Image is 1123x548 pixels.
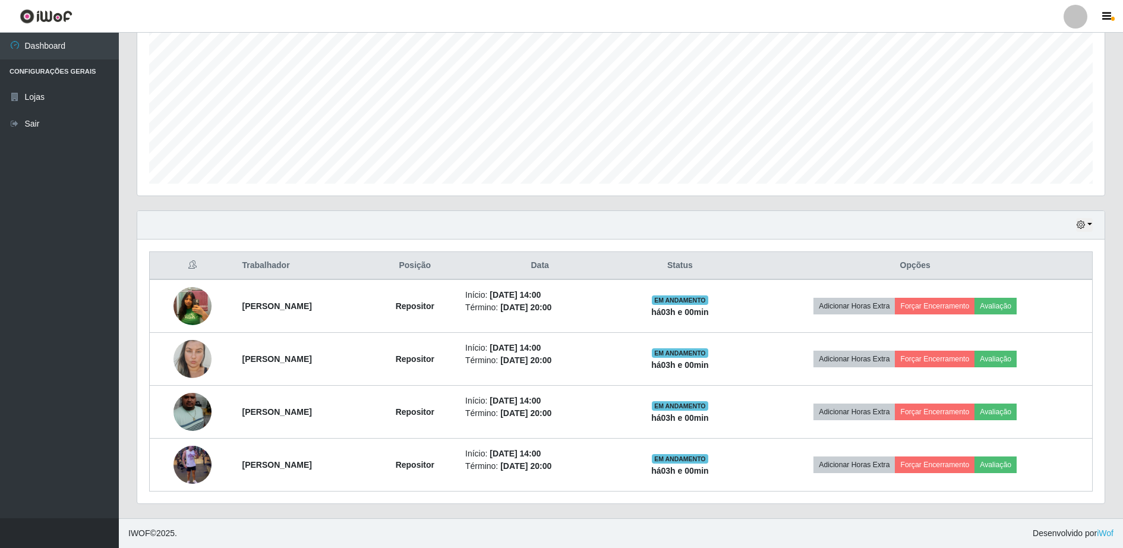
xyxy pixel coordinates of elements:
button: Forçar Encerramento [895,456,974,473]
time: [DATE] 20:00 [500,408,551,418]
time: [DATE] 20:00 [500,461,551,471]
time: [DATE] 14:00 [490,396,541,405]
button: Adicionar Horas Extra [813,456,895,473]
button: Adicionar Horas Extra [813,404,895,420]
span: EM ANDAMENTO [652,401,708,411]
time: [DATE] 14:00 [490,343,541,352]
button: Adicionar Horas Extra [813,298,895,314]
li: Término: [465,354,614,367]
span: Desenvolvido por [1033,527,1113,540]
time: [DATE] 14:00 [490,449,541,458]
button: Avaliação [974,404,1017,420]
li: Término: [465,407,614,420]
button: Avaliação [974,456,1017,473]
th: Trabalhador [235,252,371,280]
button: Adicionar Horas Extra [813,351,895,367]
span: EM ANDAMENTO [652,295,708,305]
button: Avaliação [974,351,1017,367]
strong: [PERSON_NAME] [242,407,311,417]
img: 1754068136422.jpeg [174,388,212,436]
img: 1755799351460.jpeg [174,431,212,499]
strong: [PERSON_NAME] [242,460,311,470]
strong: há 03 h e 00 min [651,413,709,423]
button: Forçar Encerramento [895,298,974,314]
th: Posição [372,252,458,280]
li: Início: [465,289,614,301]
img: 1749579597632.jpeg [174,282,212,331]
time: [DATE] 20:00 [500,355,551,365]
span: © 2025 . [128,527,177,540]
span: IWOF [128,528,150,538]
strong: há 03 h e 00 min [651,466,709,475]
button: Avaliação [974,298,1017,314]
time: [DATE] 20:00 [500,303,551,312]
li: Término: [465,460,614,473]
strong: há 03 h e 00 min [651,307,709,317]
strong: Repositor [396,460,434,470]
time: [DATE] 14:00 [490,290,541,300]
th: Data [458,252,622,280]
li: Término: [465,301,614,314]
strong: Repositor [396,301,434,311]
th: Status [622,252,738,280]
img: 1755391845867.jpeg [174,328,212,390]
li: Início: [465,395,614,407]
span: EM ANDAMENTO [652,454,708,464]
a: iWof [1097,528,1113,538]
img: CoreUI Logo [20,9,72,24]
strong: [PERSON_NAME] [242,301,311,311]
strong: Repositor [396,354,434,364]
button: Forçar Encerramento [895,404,974,420]
strong: há 03 h e 00 min [651,360,709,370]
strong: Repositor [396,407,434,417]
strong: [PERSON_NAME] [242,354,311,364]
li: Início: [465,342,614,354]
span: EM ANDAMENTO [652,348,708,358]
th: Opções [738,252,1092,280]
li: Início: [465,448,614,460]
button: Forçar Encerramento [895,351,974,367]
